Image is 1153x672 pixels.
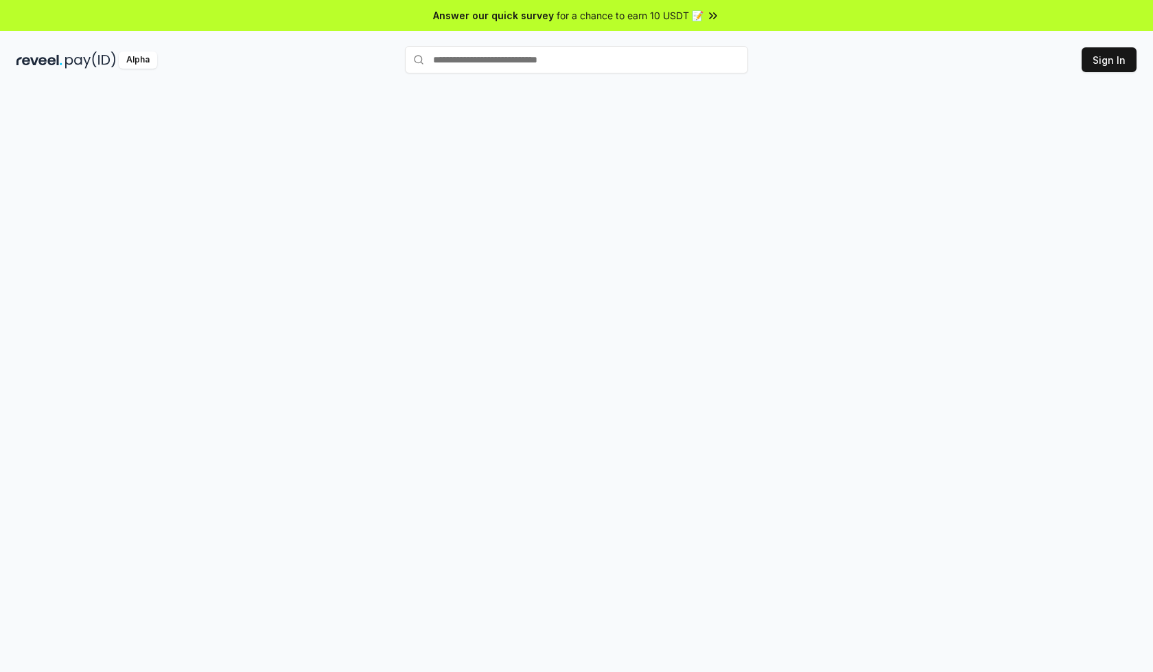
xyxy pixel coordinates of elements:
[119,51,157,69] div: Alpha
[557,8,703,23] span: for a chance to earn 10 USDT 📝
[16,51,62,69] img: reveel_dark
[65,51,116,69] img: pay_id
[1082,47,1137,72] button: Sign In
[433,8,554,23] span: Answer our quick survey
